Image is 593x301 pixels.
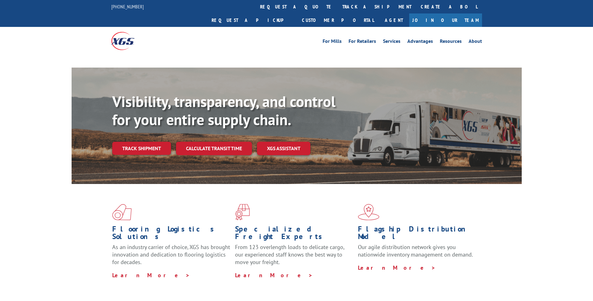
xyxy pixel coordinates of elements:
a: About [469,39,482,46]
a: Learn More > [358,264,436,271]
a: Services [383,39,400,46]
a: Join Our Team [409,13,482,27]
a: Advantages [407,39,433,46]
a: Request a pickup [207,13,297,27]
img: xgs-icon-flagship-distribution-model-red [358,204,379,220]
span: Our agile distribution network gives you nationwide inventory management on demand. [358,243,473,258]
a: Agent [379,13,409,27]
h1: Flagship Distribution Model [358,225,476,243]
a: Customer Portal [297,13,379,27]
a: [PHONE_NUMBER] [111,3,144,10]
img: xgs-icon-total-supply-chain-intelligence-red [112,204,132,220]
span: As an industry carrier of choice, XGS has brought innovation and dedication to flooring logistics... [112,243,230,266]
b: Visibility, transparency, and control for your entire supply chain. [112,92,335,129]
a: Calculate transit time [176,142,252,155]
a: Resources [440,39,462,46]
img: xgs-icon-focused-on-flooring-red [235,204,250,220]
a: Learn More > [112,272,190,279]
a: XGS ASSISTANT [257,142,310,155]
h1: Flooring Logistics Solutions [112,225,230,243]
a: For Mills [323,39,342,46]
p: From 123 overlength loads to delicate cargo, our experienced staff knows the best way to move you... [235,243,353,271]
h1: Specialized Freight Experts [235,225,353,243]
a: Track shipment [112,142,171,155]
a: Learn More > [235,272,313,279]
a: For Retailers [349,39,376,46]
